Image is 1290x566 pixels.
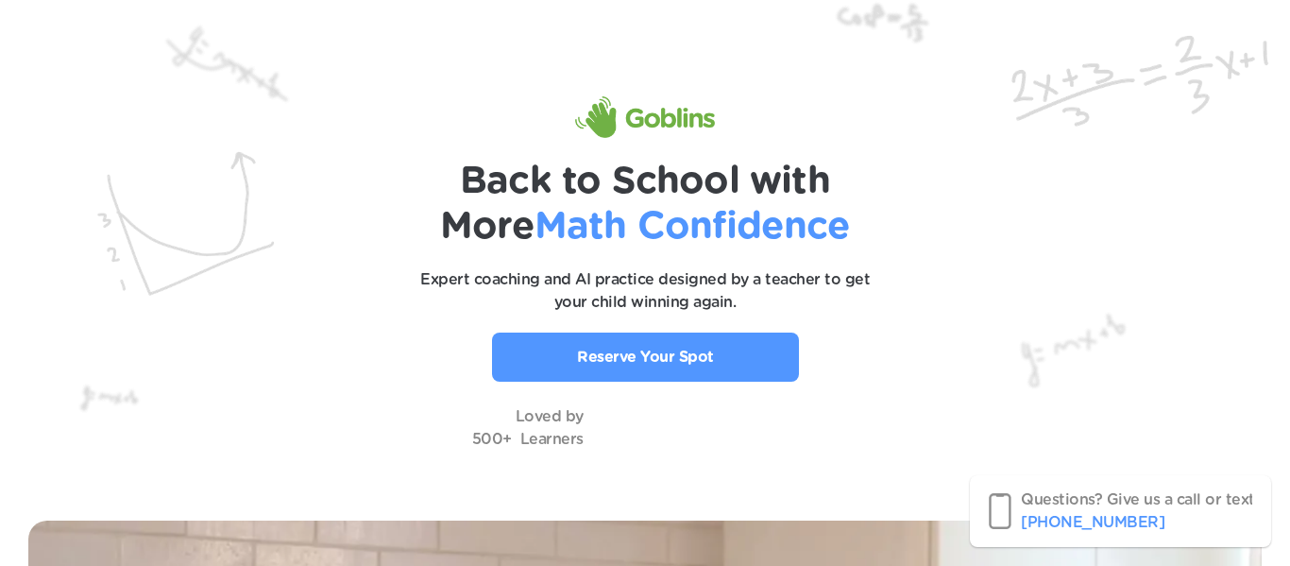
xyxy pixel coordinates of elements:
p: ‪[PHONE_NUMBER]‬ [1021,511,1164,534]
p: Expert coaching and AI practice designed by a teacher to get your child winning again. [409,268,881,314]
p: Loved by 500+ Learners [472,405,584,451]
h1: Back to School with More [314,159,976,249]
a: Reserve Your Spot [492,333,799,382]
span: Math Confidence [535,208,850,246]
p: Reserve Your Spot [577,346,714,369]
p: Questions? Give us a call or text! [1021,489,1259,511]
a: Questions? Give us a call or text!‪[PHONE_NUMBER]‬ [970,475,1271,547]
